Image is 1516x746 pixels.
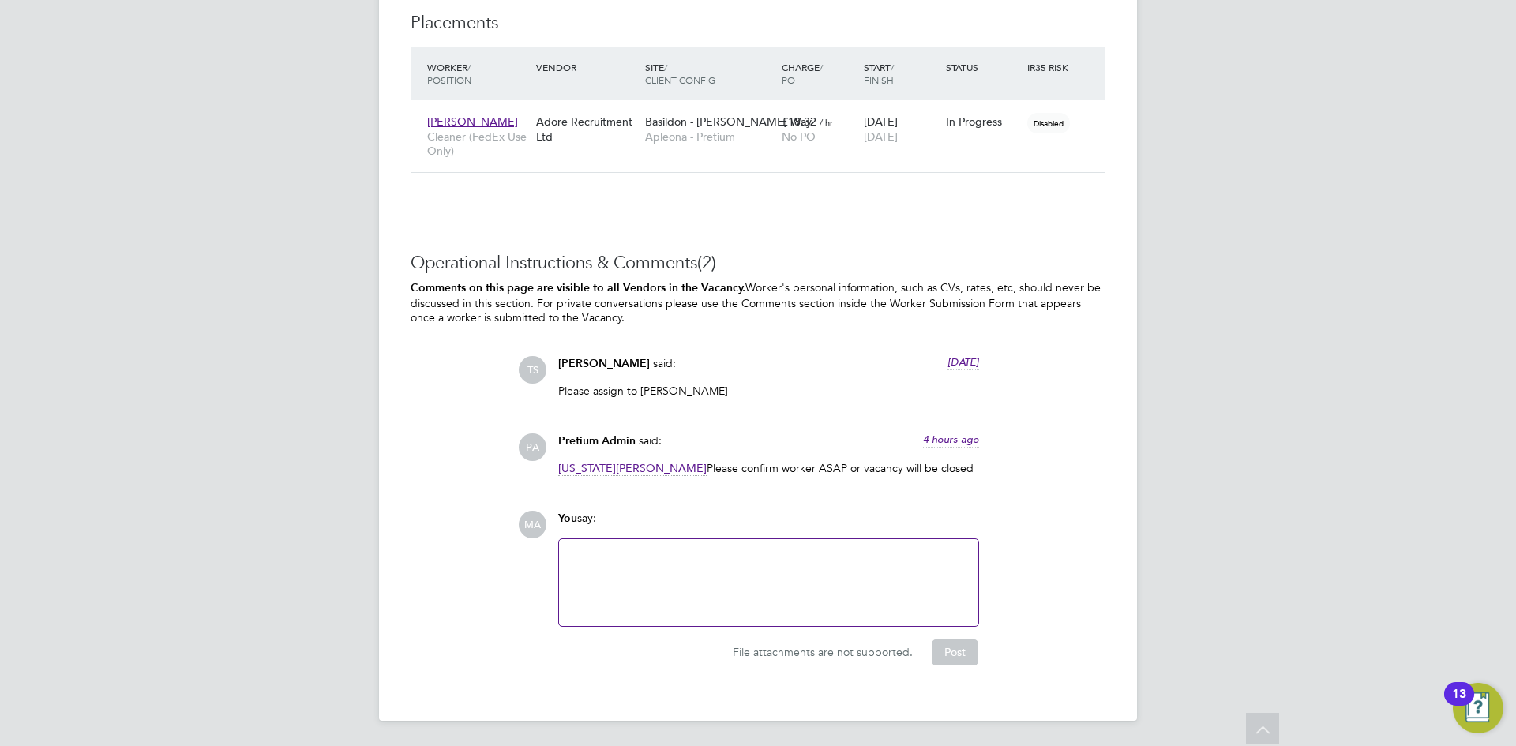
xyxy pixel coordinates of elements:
div: [DATE] [860,107,942,151]
button: Open Resource Center, 13 new notifications [1453,683,1503,733]
div: Adore Recruitment Ltd [532,107,641,151]
button: Post [932,639,978,665]
div: Vendor [532,53,641,81]
span: (2) [697,252,716,273]
div: Worker [423,53,532,94]
b: Comments on this page are visible to all Vendors in the Vacancy. [411,281,745,294]
span: Disabled [1027,113,1070,133]
span: [US_STATE][PERSON_NAME] [558,461,707,476]
div: In Progress [946,114,1020,129]
span: £18.32 [782,114,816,129]
span: File attachments are not supported. [733,645,913,659]
div: Charge [778,53,860,94]
span: said: [653,356,676,370]
div: Site [641,53,778,94]
div: IR35 Risk [1023,53,1078,81]
h3: Operational Instructions & Comments [411,252,1105,275]
span: 4 hours ago [923,433,979,446]
span: said: [639,433,662,448]
span: [DATE] [864,129,898,144]
span: / PO [782,61,823,86]
div: Status [942,53,1024,81]
span: / Client Config [645,61,715,86]
div: Start [860,53,942,94]
span: TS [519,356,546,384]
span: Apleona - Pretium [645,129,774,144]
span: [PERSON_NAME] [558,357,650,370]
div: say: [558,511,979,538]
div: 13 [1452,694,1466,714]
span: Basildon - [PERSON_NAME] Way [645,114,812,129]
span: / hr [820,116,833,128]
span: / Position [427,61,471,86]
p: Please confirm worker ASAP or vacancy will be closed [558,461,979,475]
span: You [558,512,577,525]
h3: Placements [411,12,1105,35]
span: Pretium Admin [558,434,636,448]
span: No PO [782,129,816,144]
span: PA [519,433,546,461]
p: Worker's personal information, such as CVs, rates, etc, should never be discussed in this section... [411,280,1105,324]
span: / Finish [864,61,894,86]
span: Cleaner (FedEx Use Only) [427,129,528,158]
a: [PERSON_NAME]Cleaner (FedEx Use Only)Adore Recruitment LtdBasildon - [PERSON_NAME] WayApleona - P... [423,106,1105,119]
p: Please assign to [PERSON_NAME] [558,384,979,398]
span: MA [519,511,546,538]
span: [DATE] [947,355,979,369]
span: [PERSON_NAME] [427,114,518,129]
